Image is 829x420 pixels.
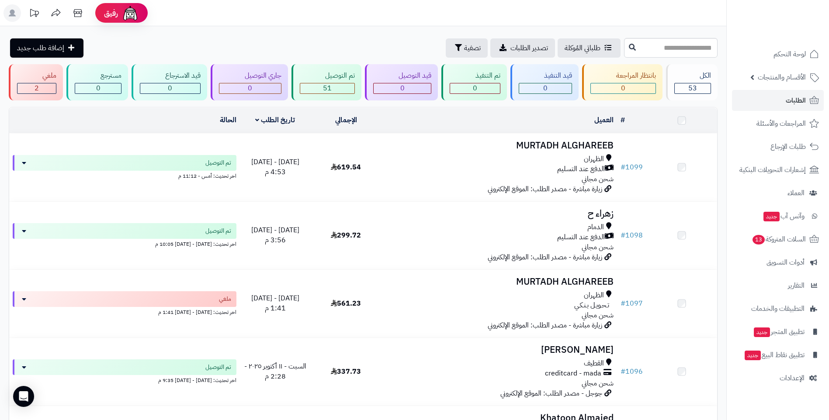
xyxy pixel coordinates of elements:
[385,141,614,151] h3: MURTADH ALGHAREEB
[168,83,172,93] span: 0
[205,227,231,235] span: تم التوصيل
[788,279,805,292] span: التقارير
[732,159,824,180] a: إشعارات التحويلات البنكية
[219,295,231,303] span: ملغي
[13,171,236,180] div: اخر تحديث: أمس - 11:12 م
[121,4,139,22] img: ai-face.png
[219,71,281,81] div: جاري التوصيل
[385,277,614,287] h3: MURTADH ALGHAREEB
[752,234,765,245] span: 13
[582,378,614,389] span: شحن مجاني
[754,327,770,337] span: جديد
[621,298,643,309] a: #1097
[519,71,572,81] div: قيد التنفيذ
[300,71,355,81] div: تم التوصيل
[582,242,614,252] span: شحن مجاني
[674,71,711,81] div: الكل
[780,372,805,384] span: الإعدادات
[621,230,643,241] a: #1098
[519,83,572,93] div: 0
[732,44,824,65] a: لوحة التحكم
[732,344,824,365] a: تطبيق نقاط البيعجديد
[621,83,625,93] span: 0
[732,136,824,157] a: طلبات الإرجاع
[488,252,602,262] span: زيارة مباشرة - مصدر الطلب: الموقع الإلكتروني
[787,187,805,199] span: العملاء
[363,64,440,100] a: قيد التوصيل 0
[331,366,361,377] span: 337.73
[545,368,601,379] span: creditcard - mada
[584,154,604,164] span: الظهران
[10,38,83,58] a: إضافة طلب جديد
[732,113,824,134] a: المراجعات والأسئلة
[75,71,121,81] div: مسترجع
[752,233,806,245] span: السلات المتروكة
[450,71,500,81] div: تم التنفيذ
[558,38,621,58] a: طلباتي المُوكلة
[331,162,361,172] span: 619.54
[584,290,604,300] span: الظهران
[130,64,209,100] a: قيد الاسترجاع 0
[688,83,697,93] span: 53
[591,83,655,93] div: 0
[400,83,405,93] span: 0
[473,83,477,93] span: 0
[745,351,761,360] span: جديد
[621,115,625,125] a: #
[331,230,361,241] span: 299.72
[786,94,806,107] span: الطلبات
[13,239,236,248] div: اخر تحديث: [DATE] - [DATE] 10:05 م
[248,83,252,93] span: 0
[621,366,625,377] span: #
[209,64,289,100] a: جاري التوصيل 0
[385,209,614,219] h3: زهراء ح
[140,83,200,93] div: 0
[732,182,824,203] a: العملاء
[510,43,548,53] span: تصدير الطلبات
[17,43,64,53] span: إضافة طلب جديد
[488,320,602,330] span: زيارة مباشرة - مصدر الطلب: الموقع الإلكتروني
[300,83,354,93] div: 51
[96,83,101,93] span: 0
[440,64,508,100] a: تم التنفيذ 0
[220,115,236,125] a: الحالة
[582,174,614,184] span: شحن مجاني
[543,83,548,93] span: 0
[500,388,602,399] span: جوجل - مصدر الطلب: الموقع الإلكتروني
[756,117,806,130] span: المراجعات والأسئلة
[17,83,56,93] div: 2
[373,71,431,81] div: قيد التوصيل
[205,158,231,167] span: تم التوصيل
[580,64,664,100] a: بانتظار المراجعة 0
[23,4,45,24] a: تحديثات المنصة
[290,64,363,100] a: تم التوصيل 51
[251,293,299,313] span: [DATE] - [DATE] 1:41 م
[751,303,805,315] span: التطبيقات والخدمات
[621,162,625,172] span: #
[65,64,129,100] a: مسترجع 0
[450,83,499,93] div: 0
[140,71,201,81] div: قيد الاسترجاع
[621,230,625,241] span: #
[13,307,236,316] div: اخر تحديث: [DATE] - [DATE] 1:41 م
[219,83,281,93] div: 0
[335,115,357,125] a: الإجمالي
[582,310,614,320] span: شحن مجاني
[385,345,614,355] h3: [PERSON_NAME]
[75,83,121,93] div: 0
[13,375,236,384] div: اخر تحديث: [DATE] - [DATE] 9:35 م
[594,115,614,125] a: العميل
[587,222,604,232] span: الدمام
[565,43,600,53] span: طلباتي المُوكلة
[464,43,481,53] span: تصفية
[770,141,806,153] span: طلبات الإرجاع
[732,206,824,227] a: وآتس آبجديد
[770,7,821,25] img: logo-2.png
[732,368,824,389] a: الإعدادات
[732,252,824,273] a: أدوات التسويق
[732,275,824,296] a: التقارير
[446,38,488,58] button: تصفية
[17,71,56,81] div: ملغي
[255,115,295,125] a: تاريخ الطلب
[13,386,34,407] div: Open Intercom Messenger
